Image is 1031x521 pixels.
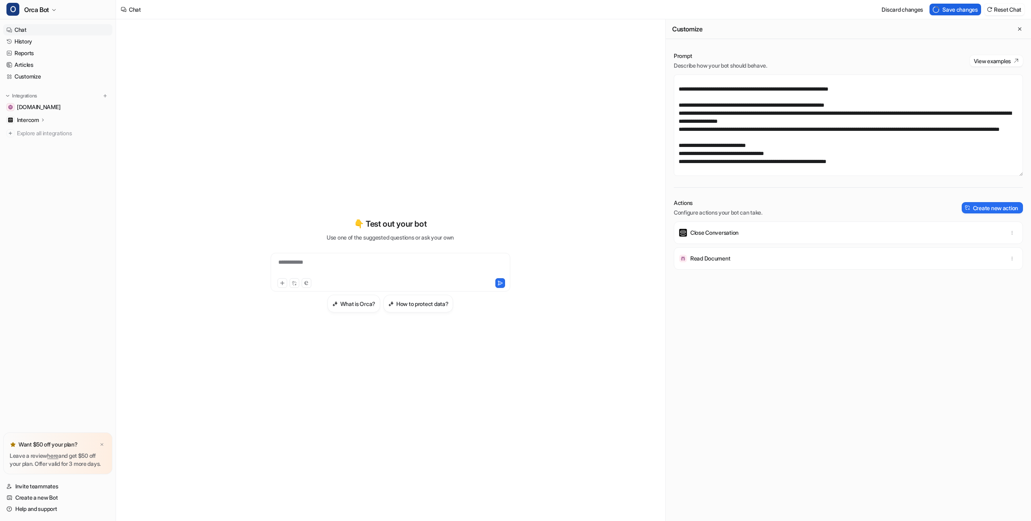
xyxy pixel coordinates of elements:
[10,441,16,448] img: star
[388,301,394,307] img: How to protect data?
[987,6,992,12] img: reset
[3,492,112,503] a: Create a new Bot
[8,105,13,110] img: docs.orcasecurity.io
[690,254,730,263] p: Read Document
[3,71,112,82] a: Customize
[690,229,739,237] p: Close Conversation
[1015,24,1025,34] button: Close flyout
[17,103,60,111] span: [DOMAIN_NAME]
[878,4,926,15] button: Discard changes
[930,4,981,15] button: Save changes
[965,205,971,211] img: create-action-icon.svg
[383,295,453,312] button: How to protect data?How to protect data?
[674,209,762,217] p: Configure actions your bot can take.
[672,25,702,33] h2: Customize
[3,503,112,515] a: Help and support
[3,92,39,100] button: Integrations
[332,301,338,307] img: What is Orca?
[24,4,49,15] span: Orca Bot
[3,128,112,139] a: Explore all integrations
[129,5,141,14] div: Chat
[396,300,448,308] h3: How to protect data?
[3,36,112,47] a: History
[19,440,78,449] p: Want $50 off your plan?
[327,295,380,312] button: What is Orca?What is Orca?
[3,48,112,59] a: Reports
[3,101,112,113] a: docs.orcasecurity.io[DOMAIN_NAME]
[17,127,109,140] span: Explore all integrations
[8,118,13,122] img: Intercom
[3,481,112,492] a: Invite teammates
[674,52,767,60] p: Prompt
[102,93,108,99] img: menu_add.svg
[12,93,37,99] p: Integrations
[970,55,1023,66] button: View examples
[17,116,39,124] p: Intercom
[3,24,112,35] a: Chat
[6,3,19,16] span: O
[354,218,426,230] p: 👇 Test out your bot
[5,93,10,99] img: expand menu
[99,442,104,447] img: x
[674,62,767,70] p: Describe how your bot should behave.
[679,229,687,237] img: Close Conversation icon
[3,59,112,70] a: Articles
[340,300,375,308] h3: What is Orca?
[984,4,1025,15] button: Reset Chat
[674,199,762,207] p: Actions
[327,233,454,242] p: Use one of the suggested questions or ask your own
[679,254,687,263] img: Read Document icon
[962,202,1023,213] button: Create new action
[6,129,14,137] img: explore all integrations
[10,452,106,468] p: Leave a review and get $50 off your plan. Offer valid for 3 more days.
[47,452,58,459] a: here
